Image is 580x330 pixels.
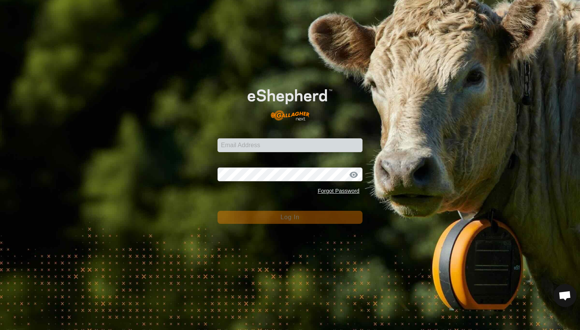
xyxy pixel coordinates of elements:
a: Open chat [554,284,577,307]
input: Email Address [217,138,362,152]
span: Log In [280,214,299,220]
a: Forgot Password [318,188,359,194]
img: E-shepherd Logo [232,77,348,126]
button: Log In [217,211,362,224]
